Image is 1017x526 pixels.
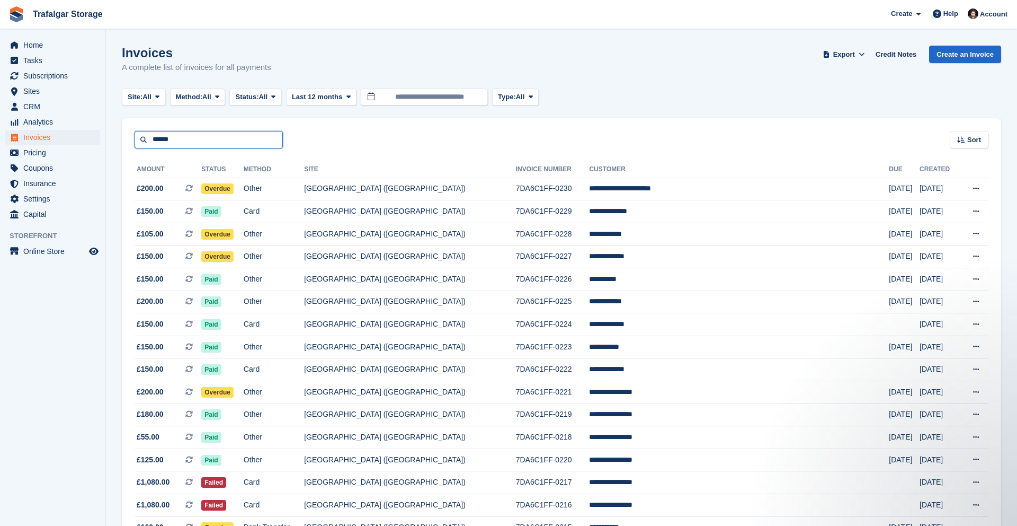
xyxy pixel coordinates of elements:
span: Paid [201,296,221,307]
a: menu [5,53,100,68]
span: All [142,92,151,102]
span: Export [833,49,855,60]
span: £150.00 [137,251,164,262]
button: Export [820,46,867,63]
td: 7DA6C1FF-0229 [516,200,590,223]
td: [GEOGRAPHIC_DATA] ([GEOGRAPHIC_DATA]) [304,313,516,336]
td: [DATE] [920,381,959,404]
td: [GEOGRAPHIC_DATA] ([GEOGRAPHIC_DATA]) [304,381,516,404]
span: Paid [201,455,221,466]
span: £105.00 [137,229,164,240]
td: [DATE] [889,291,920,313]
td: [DATE] [889,200,920,223]
td: [GEOGRAPHIC_DATA] ([GEOGRAPHIC_DATA]) [304,268,516,291]
a: Preview store [87,245,100,258]
span: Help [943,8,958,19]
td: Other [244,449,304,471]
button: Type: All [492,89,539,106]
a: menu [5,244,100,259]
th: Due [889,161,920,178]
td: [DATE] [889,246,920,268]
td: [DATE] [920,494,959,517]
td: Other [244,223,304,246]
span: Capital [23,207,87,222]
span: Pricing [23,145,87,160]
td: [DATE] [920,200,959,223]
span: Paid [201,409,221,420]
span: £180.00 [137,409,164,420]
th: Site [304,161,516,178]
span: Paid [201,342,221,353]
td: [DATE] [889,336,920,358]
span: Sort [967,135,981,145]
button: Site: All [122,89,166,106]
a: menu [5,207,100,222]
a: Credit Notes [871,46,921,63]
td: [DATE] [920,471,959,494]
a: menu [5,115,100,129]
span: £150.00 [137,319,164,330]
td: 7DA6C1FF-0226 [516,268,590,291]
span: Paid [201,319,221,330]
a: menu [5,38,100,52]
td: Other [244,381,304,404]
a: menu [5,145,100,160]
td: Other [244,426,304,449]
span: CRM [23,99,87,114]
td: 7DA6C1FF-0224 [516,313,590,336]
td: [GEOGRAPHIC_DATA] ([GEOGRAPHIC_DATA]) [304,404,516,426]
td: 7DA6C1FF-0222 [516,358,590,381]
span: £1,080.00 [137,499,169,511]
td: Card [244,358,304,381]
span: £150.00 [137,364,164,375]
td: [DATE] [920,268,959,291]
td: 7DA6C1FF-0221 [516,381,590,404]
span: Paid [201,274,221,285]
td: Other [244,178,304,200]
span: Type: [498,92,516,102]
td: Card [244,494,304,517]
span: Invoices [23,130,87,145]
td: [DATE] [920,426,959,449]
img: Henry Summers [968,8,978,19]
td: [DATE] [920,246,959,268]
td: 7DA6C1FF-0230 [516,178,590,200]
button: Method: All [170,89,226,106]
button: Last 12 months [286,89,356,106]
td: [DATE] [920,358,959,381]
span: Paid [201,206,221,217]
span: Online Store [23,244,87,259]
td: 7DA6C1FF-0218 [516,426,590,449]
td: [DATE] [920,404,959,426]
td: [GEOGRAPHIC_DATA] ([GEOGRAPHIC_DATA]) [304,291,516,313]
span: £150.00 [137,206,164,217]
td: Other [244,291,304,313]
span: Storefront [10,231,105,241]
span: Last 12 months [292,92,342,102]
span: Account [980,9,1007,20]
td: [GEOGRAPHIC_DATA] ([GEOGRAPHIC_DATA]) [304,178,516,200]
span: Insurance [23,176,87,191]
td: [DATE] [889,268,920,291]
span: Status: [235,92,258,102]
td: [GEOGRAPHIC_DATA] ([GEOGRAPHIC_DATA]) [304,494,516,517]
td: 7DA6C1FF-0219 [516,404,590,426]
td: [DATE] [889,426,920,449]
span: Create [891,8,912,19]
span: Coupons [23,161,87,176]
span: Settings [23,191,87,206]
th: Status [201,161,244,178]
span: Analytics [23,115,87,129]
td: [DATE] [920,178,959,200]
td: 7DA6C1FF-0227 [516,246,590,268]
span: Site: [128,92,142,102]
td: [GEOGRAPHIC_DATA] ([GEOGRAPHIC_DATA]) [304,246,516,268]
span: £200.00 [137,296,164,307]
td: [GEOGRAPHIC_DATA] ([GEOGRAPHIC_DATA]) [304,223,516,246]
td: [DATE] [920,223,959,246]
span: Paid [201,364,221,375]
td: 7DA6C1FF-0228 [516,223,590,246]
span: Overdue [201,251,234,262]
td: [GEOGRAPHIC_DATA] ([GEOGRAPHIC_DATA]) [304,358,516,381]
span: £150.00 [137,274,164,285]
